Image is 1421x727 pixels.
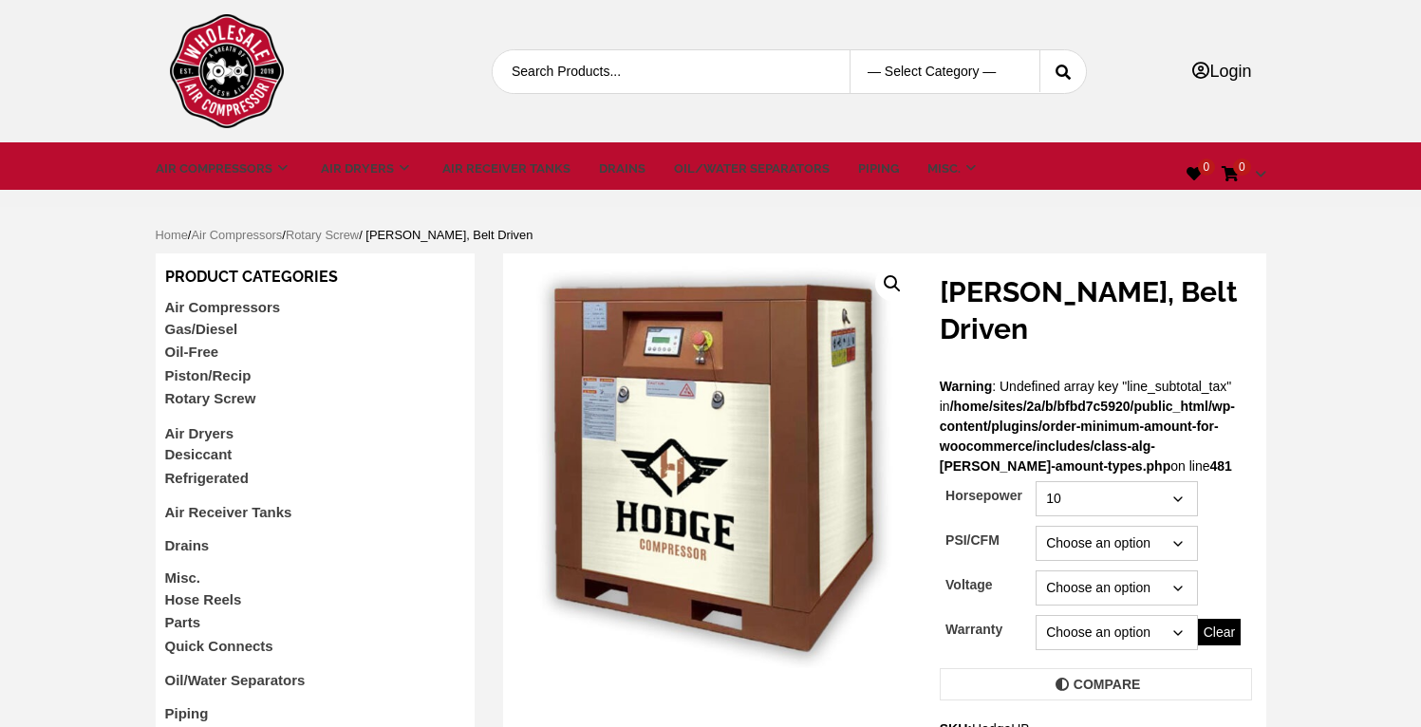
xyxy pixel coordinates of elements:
[940,668,1252,700] a: Compare
[940,399,1235,474] b: /home/sites/2a/b/bfbd7c5920/public_html/wp-content/plugins/order-minimum-amount-for-woocommerce/i...
[165,446,233,462] a: Desiccant
[442,159,570,178] a: Air Receiver Tanks
[1198,158,1216,176] span: 0
[156,228,188,242] a: Home
[940,273,1252,347] h1: [PERSON_NAME], Belt Driven
[286,228,359,242] a: Rotary Screw
[165,672,306,688] a: Oil/Water Separators
[945,610,1002,649] label: Warranty
[321,159,414,178] a: Air Dryers
[165,425,234,441] a: Air Dryers
[1187,166,1202,182] a: 0
[1209,458,1231,474] b: 481
[165,470,249,486] a: Refrigerated
[165,367,252,383] a: Piston/Recip
[945,566,993,605] label: Voltage
[165,537,210,553] a: Drains
[165,569,201,586] a: Misc.
[165,299,281,315] a: Air Compressors
[674,159,830,178] a: Oil/Water Separators
[599,159,645,178] a: Drains
[165,390,256,406] a: Rotary Screw
[945,476,1022,515] label: Horsepower
[165,591,242,607] a: Hose Reels
[165,344,219,360] a: Oil-Free
[165,638,273,654] a: Quick Connects
[165,321,238,337] a: Gas/Diesel
[1192,62,1251,81] a: Login
[156,159,292,178] a: Air Compressors
[940,379,992,394] b: Warning
[1233,158,1251,176] span: 0
[191,228,282,242] a: Air Compressors
[165,614,201,630] a: Parts
[493,50,819,93] input: Search Products...
[927,159,981,178] a: Misc.
[165,268,338,286] span: Product categories
[156,226,1266,253] nav: Breadcrumb
[165,705,209,721] a: Piping
[858,159,899,178] a: Piping
[165,504,292,520] a: Air Receiver Tanks
[1198,619,1241,645] a: Clear options
[875,267,909,301] a: View full-screen image gallery
[945,521,1000,560] label: PSI/CFM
